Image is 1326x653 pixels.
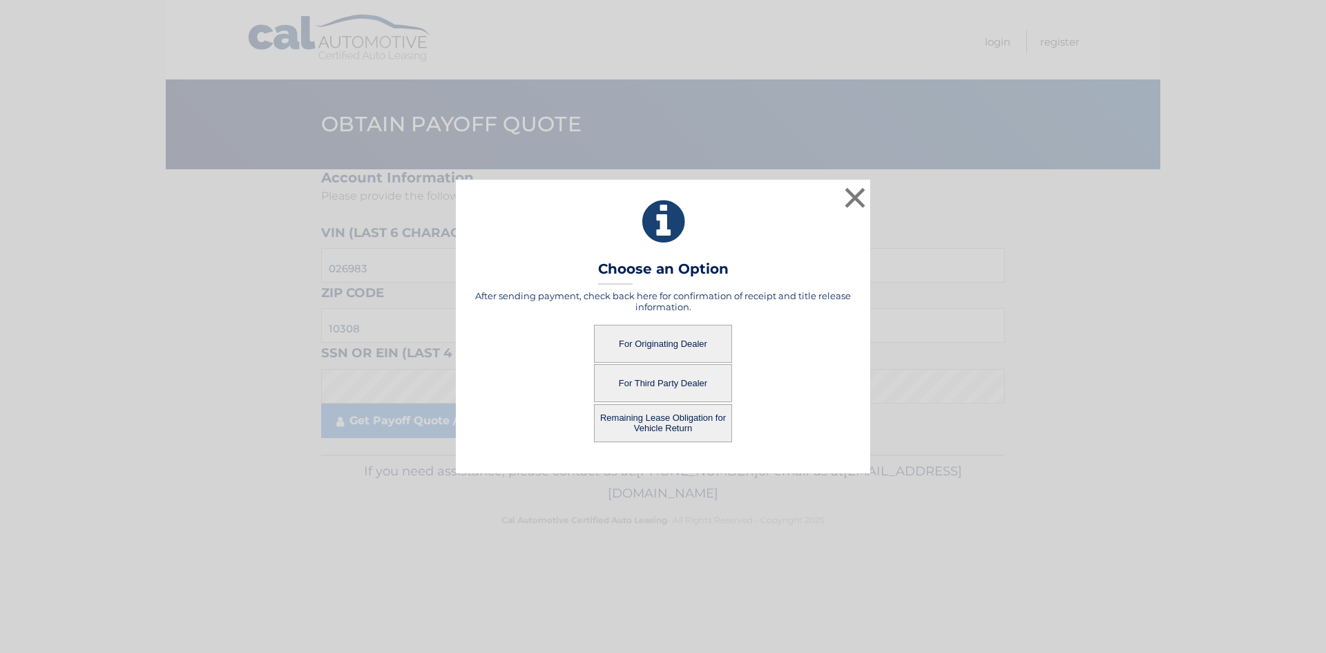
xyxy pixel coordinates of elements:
[594,404,732,442] button: Remaining Lease Obligation for Vehicle Return
[841,184,869,211] button: ×
[594,364,732,402] button: For Third Party Dealer
[594,325,732,363] button: For Originating Dealer
[473,290,853,312] h5: After sending payment, check back here for confirmation of receipt and title release information.
[598,261,729,285] h3: Choose an Option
